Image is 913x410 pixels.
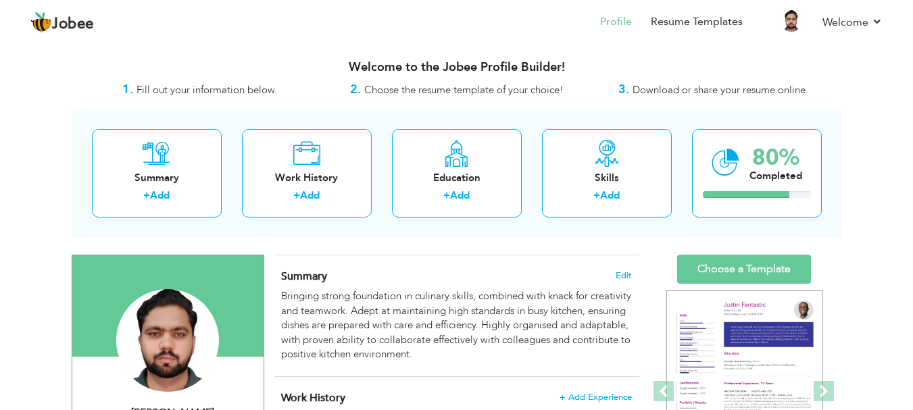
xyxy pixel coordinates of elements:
span: + Add Experience [560,392,632,402]
a: Add [150,188,170,202]
img: Yasir Ali [116,289,219,392]
div: Education [403,171,511,185]
span: Download or share your resume online. [633,83,808,97]
a: Add [300,188,320,202]
label: + [143,188,150,203]
div: Completed [749,169,802,183]
a: Resume Templates [651,14,743,30]
h3: Welcome to the Jobee Profile Builder! [72,61,842,74]
strong: 1. [122,81,133,98]
span: Jobee [52,17,94,32]
a: Add [450,188,470,202]
div: Work History [253,171,361,185]
span: Summary [281,269,327,284]
a: Choose a Template [677,255,811,284]
img: Profile Img [781,10,802,32]
span: Choose the resume template of your choice! [364,83,564,97]
span: Fill out your information below. [137,83,277,97]
label: + [593,188,600,203]
h4: This helps to show the companies you have worked for. [281,391,631,405]
span: Edit [616,271,632,280]
a: Profile [600,14,632,30]
a: Welcome [822,14,883,30]
div: Skills [553,171,661,185]
label: + [293,188,300,203]
strong: 3. [618,81,629,98]
h4: Adding a summary is a quick and easy way to highlight your experience and interests. [281,270,631,283]
label: + [443,188,450,203]
a: Add [600,188,620,202]
span: Work History [281,390,345,405]
div: Bringing strong foundation in culinary skills, combined with knack for creativity and teamwork. A... [281,289,631,361]
img: jobee.io [30,11,52,33]
strong: 2. [350,81,361,98]
a: Jobee [30,11,94,33]
div: Summary [103,171,211,185]
div: 80% [749,147,802,169]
